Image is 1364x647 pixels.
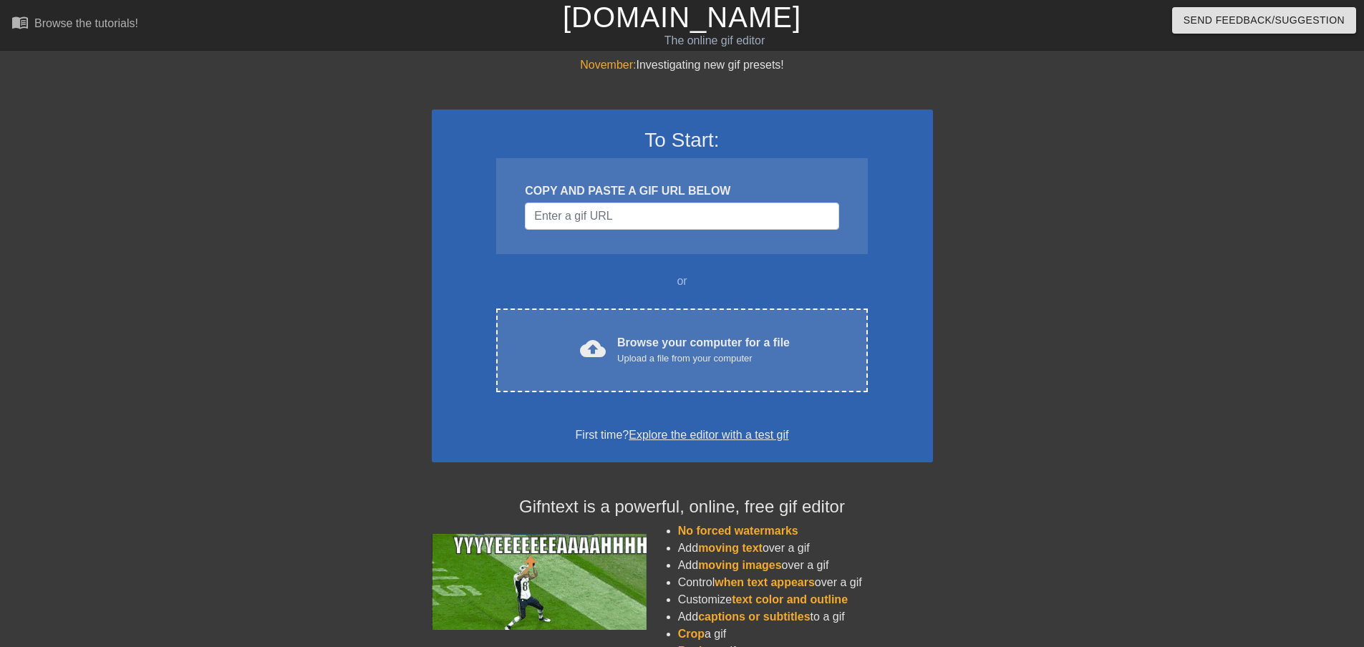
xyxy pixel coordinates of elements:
[698,542,763,554] span: moving text
[617,351,790,366] div: Upload a file from your computer
[698,610,810,623] span: captions or subtitles
[678,591,933,608] li: Customize
[462,32,967,49] div: The online gif editor
[732,593,848,605] span: text color and outline
[678,628,705,640] span: Crop
[678,608,933,626] li: Add to a gif
[1184,11,1345,29] span: Send Feedback/Suggestion
[563,1,801,33] a: [DOMAIN_NAME]
[698,559,781,571] span: moving images
[678,557,933,574] li: Add over a gif
[469,273,896,290] div: or
[450,128,914,152] h3: To Start:
[629,429,788,441] a: Explore the editor with a test gif
[11,14,29,31] span: menu_book
[617,334,790,366] div: Browse your computer for a file
[678,525,798,537] span: No forced watermarks
[11,14,138,36] a: Browse the tutorials!
[432,57,933,74] div: Investigating new gif presets!
[432,497,933,517] h4: Gifntext is a powerful, online, free gif editor
[580,59,636,71] span: November:
[678,626,933,643] li: a gif
[432,534,647,630] img: football_small.gif
[678,574,933,591] li: Control over a gif
[34,17,138,29] div: Browse the tutorials!
[678,540,933,557] li: Add over a gif
[715,576,815,588] span: when text appears
[580,336,606,361] span: cloud_upload
[450,427,914,444] div: First time?
[525,203,838,230] input: Username
[1172,7,1356,34] button: Send Feedback/Suggestion
[525,183,838,200] div: COPY AND PASTE A GIF URL BELOW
